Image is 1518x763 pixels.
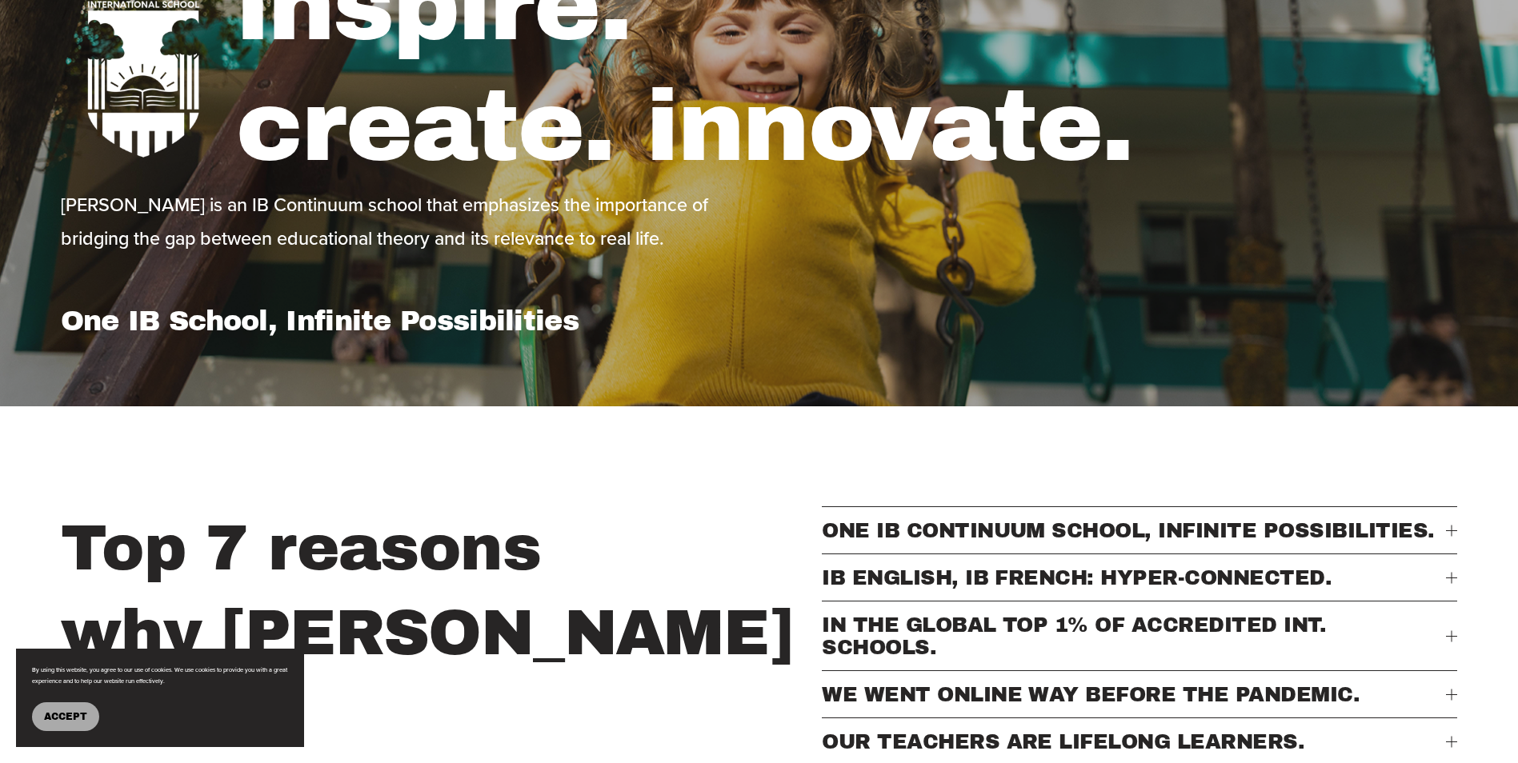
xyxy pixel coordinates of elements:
span: ONE IB CONTINUUM SCHOOL, INFINITE POSSIBILITIES. [822,519,1446,541]
span: WE WENT ONLINE WAY BEFORE THE PANDEMIC. [822,683,1446,705]
span: Accept [44,711,87,722]
p: By using this website, you agree to our use of cookies. We use cookies to provide you with a grea... [32,665,288,686]
span: IB ENGLISH, IB FRENCH: HYPER-CONNECTED. [822,566,1446,589]
section: Cookie banner [16,649,304,747]
span: OUR TEACHERS ARE LIFELONG LEARNERS. [822,730,1446,753]
p: [PERSON_NAME] is an IB Continuum school that emphasizes the importance of bridging the gap betwee... [61,188,755,255]
span: IN THE GLOBAL TOP 1% OF ACCREDITED INT. SCHOOLS. [822,613,1446,658]
button: IN THE GLOBAL TOP 1% OF ACCREDITED INT. SCHOOLS. [822,601,1457,670]
h1: One IB School, Infinite Possibilities [61,304,755,338]
button: WE WENT ONLINE WAY BEFORE THE PANDEMIC. [822,671,1457,717]
button: Accept [32,702,99,731]
button: ONE IB CONTINUUM SCHOOL, INFINITE POSSIBILITIES. [822,507,1457,553]
button: IB ENGLISH, IB FRENCH: HYPER-CONNECTED. [822,554,1457,601]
